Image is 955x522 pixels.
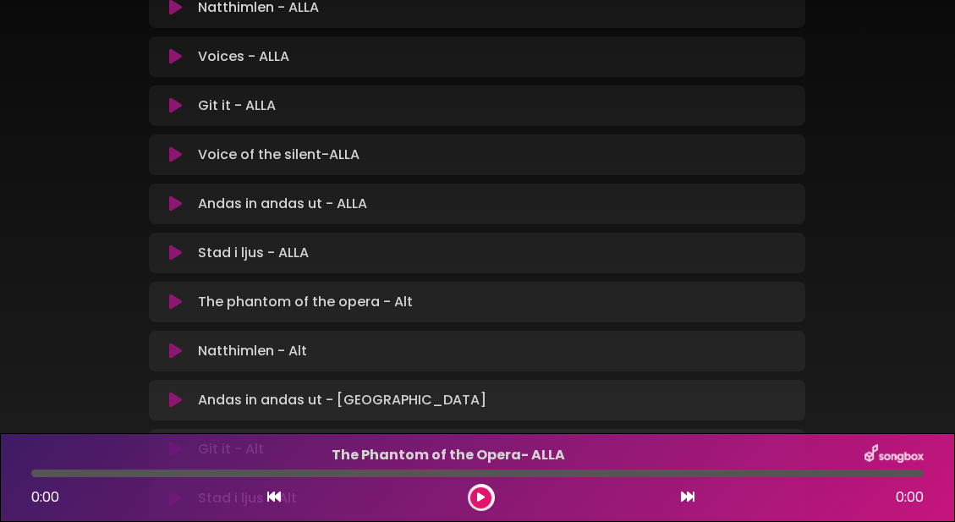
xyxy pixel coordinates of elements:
[198,47,795,67] p: Voices - ALLA
[896,487,924,508] span: 0:00
[864,444,924,466] img: songbox-logo-white.png
[198,145,795,165] p: Voice of the silent-ALLA
[198,243,795,263] p: Stad i ljus - ALLA
[198,194,795,214] p: Andas in andas ut - ALLA
[198,292,795,312] p: The phantom of the opera - Alt
[198,96,795,116] p: Git it - ALLA
[198,341,795,361] p: Natthimlen - Alt
[31,445,864,465] p: The Phantom of the Opera- ALLA
[31,487,59,507] span: 0:00
[198,390,795,410] p: Andas in andas ut - [GEOGRAPHIC_DATA]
